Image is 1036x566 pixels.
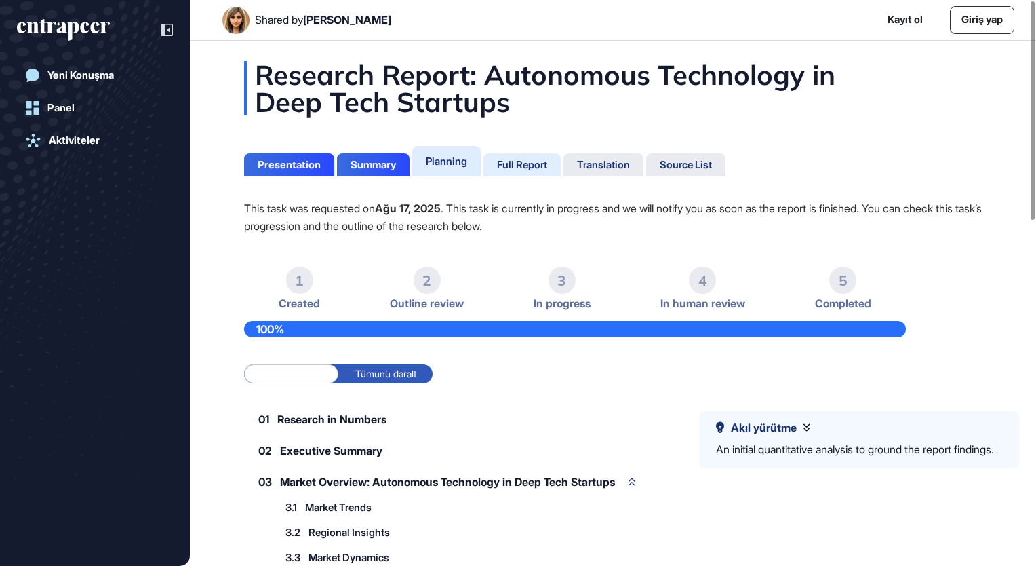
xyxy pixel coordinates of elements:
div: 5 [829,267,856,294]
span: Market Dynamics [308,552,389,563]
span: In progress [534,297,591,310]
span: Outline review [390,297,464,310]
span: [PERSON_NAME] [303,13,391,26]
span: 03 [258,476,272,487]
div: Aktiviteler [49,134,100,147]
span: Research in Numbers [277,414,386,425]
span: In human review [660,297,745,310]
div: 3 [549,267,576,294]
a: Giriş yap [950,6,1014,34]
span: 3.2 [285,527,300,537]
div: entrapeer-logo [17,19,110,41]
span: 3.3 [285,552,300,563]
div: Yeni Konuşma [47,69,114,81]
div: Panel [47,102,75,114]
span: Created [279,297,320,310]
div: Planning [426,155,467,168]
div: An initial quantitative analysis to ground the report findings. [716,441,994,459]
span: Market Overview: Autonomous Technology in Deep Tech Startups [280,476,615,487]
span: Market Trends [305,502,372,512]
div: Translation [577,159,630,171]
span: 02 [258,445,272,456]
span: Completed [815,297,871,310]
p: This task was requested on . This task is currently in progress and we will notify you as soon as... [244,200,982,235]
span: 3.1 [285,502,297,512]
div: Presentation [258,159,321,171]
div: 100% [244,321,906,337]
div: Summary [351,159,396,171]
div: Shared by [255,14,391,26]
span: 01 [258,414,269,425]
div: Full Report [497,159,547,171]
label: Tümünü daralt [338,364,433,383]
strong: Ağu 17, 2025 [375,202,441,215]
img: User Image [222,7,250,34]
span: Executive Summary [280,445,382,456]
span: Regional Insights [308,527,390,537]
div: 1 [286,267,313,294]
div: Research Report: Autonomous Technology in Deep Tech Startups [244,61,982,115]
div: 2 [414,267,441,294]
div: Source List [660,159,712,171]
div: 4 [689,267,716,294]
a: Kayıt ol [888,12,923,28]
span: Akıl yürütme [731,421,797,434]
label: Tümünü genişlet [244,364,338,383]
